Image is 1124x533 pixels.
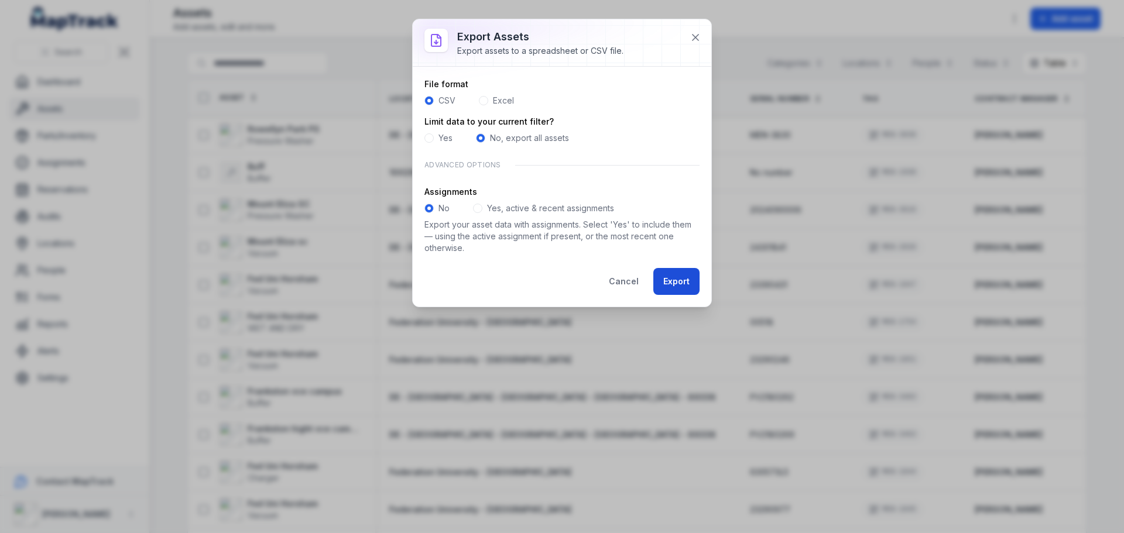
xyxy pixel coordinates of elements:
[438,202,450,214] label: No
[493,95,514,106] label: Excel
[599,268,649,295] button: Cancel
[438,132,453,144] label: Yes
[438,95,455,106] label: CSV
[424,186,477,198] label: Assignments
[487,202,614,214] label: Yes, active & recent assignments
[457,45,623,57] div: Export assets to a spreadsheet or CSV file.
[424,219,700,254] p: Export your asset data with assignments. Select 'Yes' to include them — using the active assignme...
[424,116,554,128] label: Limit data to your current filter?
[424,153,700,177] div: Advanced Options
[653,268,700,295] button: Export
[424,78,468,90] label: File format
[457,29,623,45] h3: Export assets
[490,132,569,144] label: No, export all assets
